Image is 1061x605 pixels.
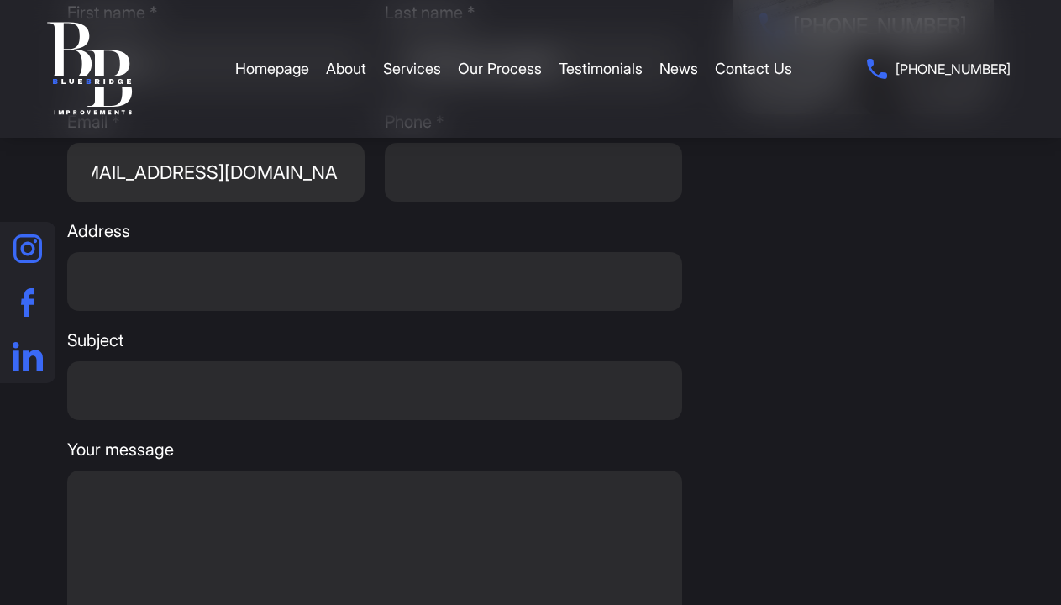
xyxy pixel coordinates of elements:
[67,328,682,353] span: Subject
[67,437,682,462] span: Your message
[559,44,643,94] a: Testimonials
[235,44,309,94] a: Homepage
[67,252,682,311] input: Address
[385,143,682,202] input: Phone *
[326,44,366,94] a: About
[715,44,792,94] a: Contact Us
[67,143,365,202] input: Email *
[867,57,1011,81] a: [PHONE_NUMBER]
[383,44,441,94] a: Services
[67,218,682,244] span: Address
[67,361,682,420] input: Subject
[896,57,1011,81] span: [PHONE_NUMBER]
[659,44,698,94] a: News
[458,44,542,94] a: Our Process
